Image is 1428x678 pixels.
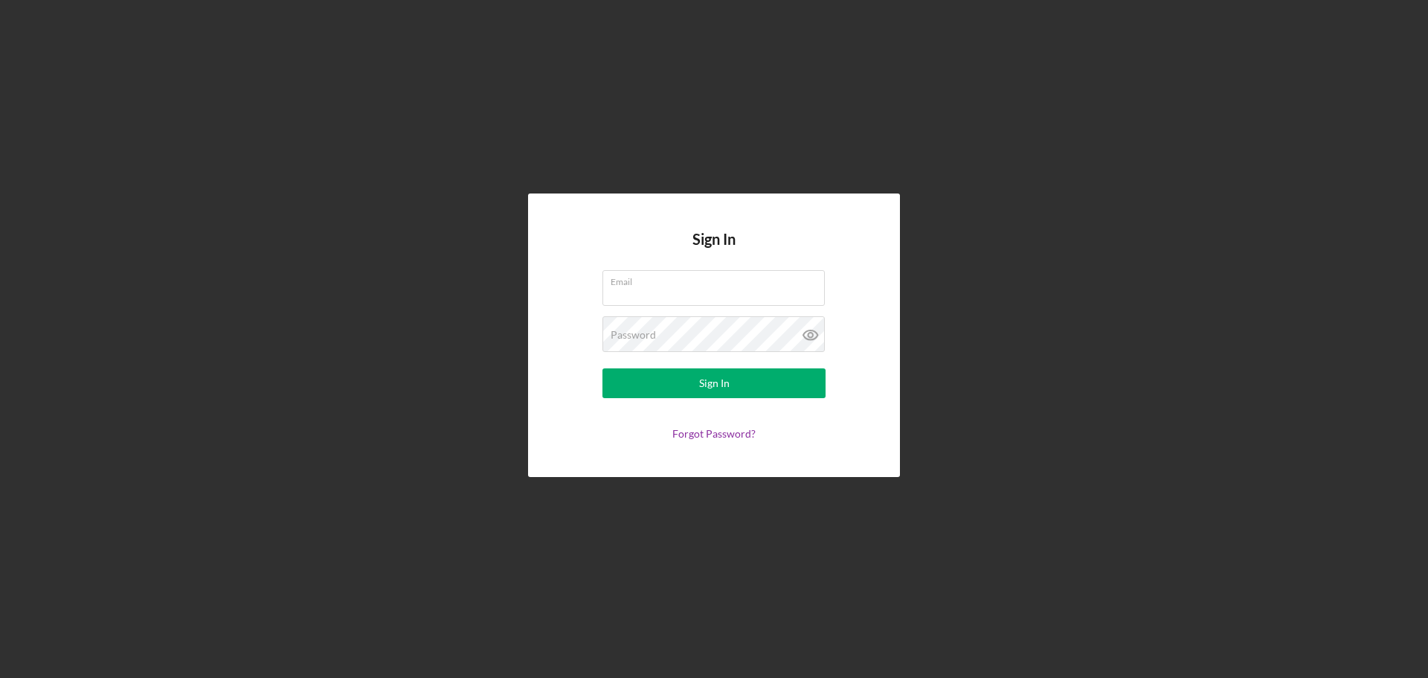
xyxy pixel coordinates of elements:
[602,368,826,398] button: Sign In
[672,427,756,440] a: Forgot Password?
[692,231,736,270] h4: Sign In
[699,368,730,398] div: Sign In
[611,271,825,287] label: Email
[611,329,656,341] label: Password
